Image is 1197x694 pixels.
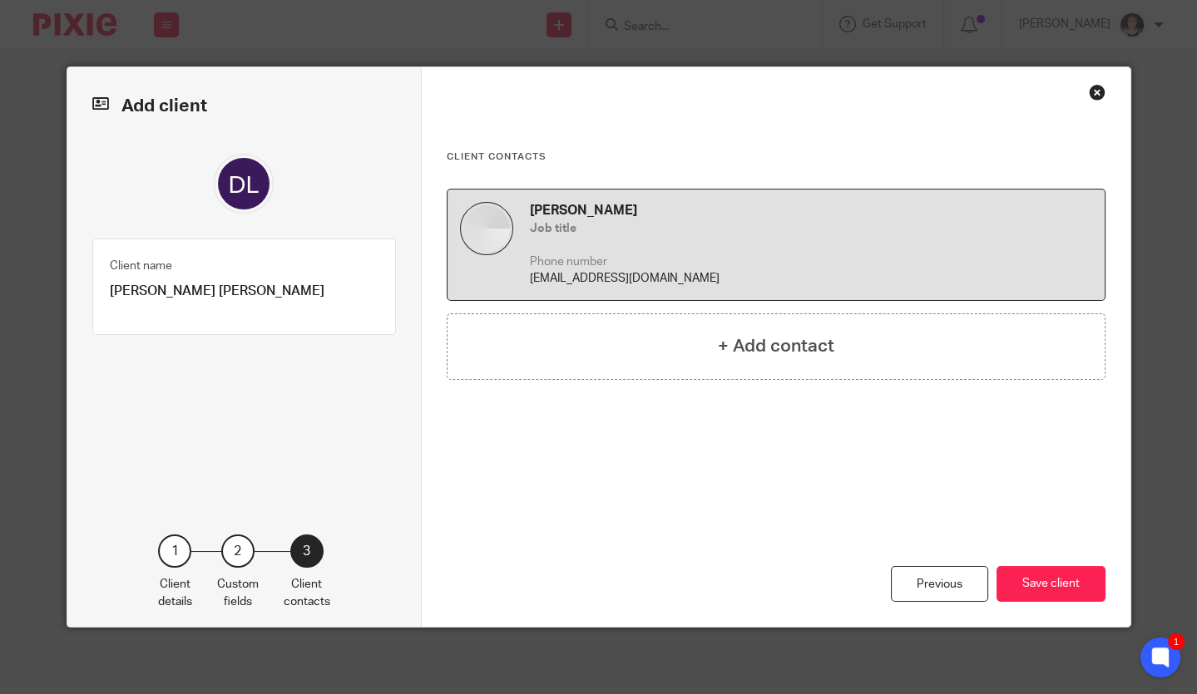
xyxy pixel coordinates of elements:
div: Close this dialog window [1089,84,1105,101]
p: Phone number [530,253,1092,270]
p: Custom fields [217,576,259,610]
div: 1 [158,534,191,568]
h3: Client contacts [447,150,1105,164]
div: 2 [221,534,255,568]
p: [EMAIL_ADDRESS][DOMAIN_NAME] [530,270,1092,287]
button: Save client [997,566,1105,602]
h2: Add client [92,92,396,121]
p: [PERSON_NAME] [PERSON_NAME] [110,283,378,300]
p: Client details [158,576,192,610]
p: Client contacts [284,576,330,610]
div: 3 [290,534,324,568]
img: default.jpg [460,202,513,255]
div: Previous [891,566,988,602]
h4: + Add contact [718,333,834,359]
div: 1 [1168,633,1185,650]
h4: [PERSON_NAME] [530,202,1092,219]
label: Client name [110,258,172,274]
h5: Job title [530,220,1092,237]
img: svg%3E [214,154,274,214]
